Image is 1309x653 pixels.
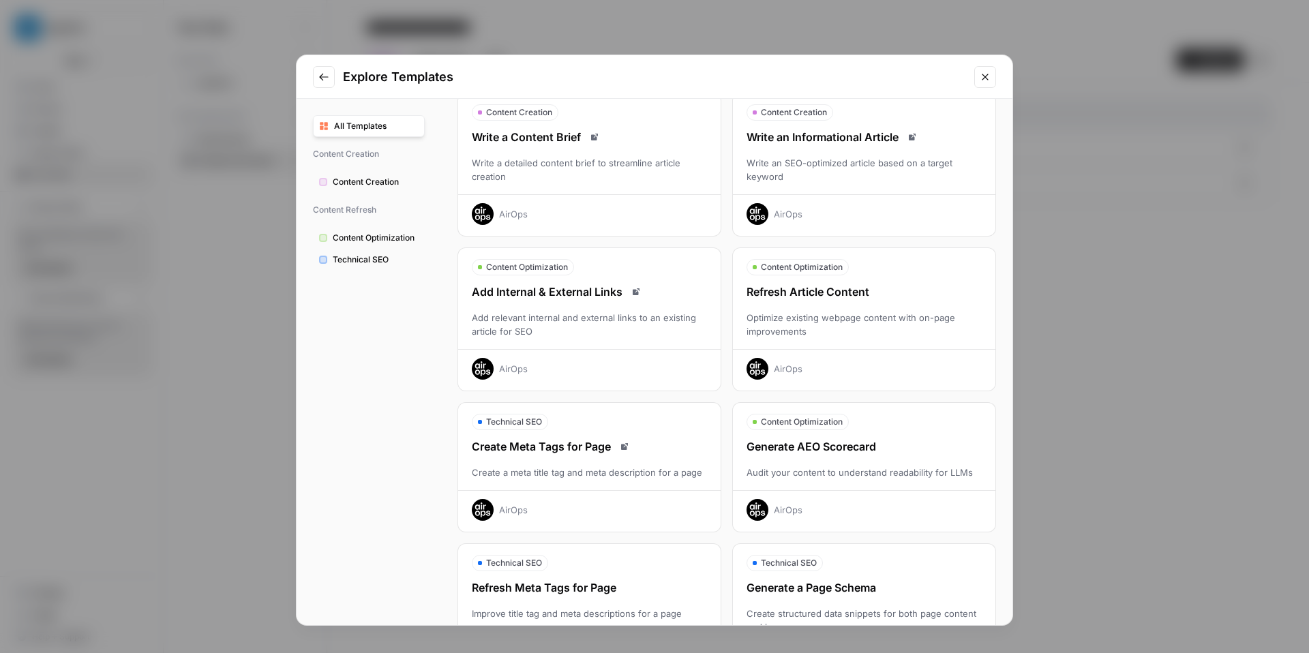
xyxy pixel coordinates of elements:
button: Technical SEO [313,249,425,271]
a: Read docs [904,129,920,145]
div: AirOps [499,207,528,221]
span: Content Creation [313,142,425,166]
span: Content Refresh [313,198,425,222]
div: AirOps [774,207,802,221]
a: Read docs [616,438,633,455]
button: Content CreationWrite an Informational ArticleRead docsWrite an SEO-optimized article based on a ... [732,93,996,237]
div: Write a Content Brief [458,129,721,145]
div: Add relevant internal and external links to an existing article for SEO [458,311,721,338]
div: AirOps [774,362,802,376]
div: Generate AEO Scorecard [733,438,995,455]
div: Create a meta title tag and meta description for a page [458,466,721,479]
button: Technical SEOCreate Meta Tags for PageRead docsCreate a meta title tag and meta description for a... [457,402,721,532]
span: Content Optimization [486,261,568,273]
div: AirOps [499,503,528,517]
h2: Explore Templates [343,67,966,87]
div: Write an SEO-optimized article based on a target keyword [733,156,995,183]
button: Content OptimizationAdd Internal & External LinksRead docsAdd relevant internal and external link... [457,247,721,391]
a: Read docs [628,284,644,300]
div: Write an Informational Article [733,129,995,145]
button: All Templates [313,115,425,137]
span: Technical SEO [486,557,542,569]
span: Content Optimization [761,416,843,428]
div: Write a detailed content brief to streamline article creation [458,156,721,183]
span: Technical SEO [486,416,542,428]
div: Improve title tag and meta descriptions for a page [458,607,721,634]
button: Content OptimizationRefresh Article ContentOptimize existing webpage content with on-page improve... [732,247,996,391]
div: Create structured data snippets for both page content and images [733,607,995,634]
span: All Templates [334,120,419,132]
div: Optimize existing webpage content with on-page improvements [733,311,995,338]
span: Content Creation [486,106,552,119]
button: Go to previous step [313,66,335,88]
span: Content Optimization [761,261,843,273]
div: Audit your content to understand readability for LLMs [733,466,995,479]
div: Refresh Article Content [733,284,995,300]
span: Technical SEO [333,254,419,266]
div: AirOps [774,503,802,517]
div: Create Meta Tags for Page [458,438,721,455]
span: Content Optimization [333,232,419,244]
button: Content OptimizationGenerate AEO ScorecardAudit your content to understand readability for LLMsAi... [732,402,996,532]
button: Content Creation [313,171,425,193]
a: Read docs [586,129,603,145]
div: Generate a Page Schema [733,579,995,596]
button: Content CreationWrite a Content BriefRead docsWrite a detailed content brief to streamline articl... [457,93,721,237]
div: Refresh Meta Tags for Page [458,579,721,596]
div: Add Internal & External Links [458,284,721,300]
span: Content Creation [761,106,827,119]
span: Content Creation [333,176,419,188]
button: Content Optimization [313,227,425,249]
span: Technical SEO [761,557,817,569]
div: AirOps [499,362,528,376]
button: Close modal [974,66,996,88]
